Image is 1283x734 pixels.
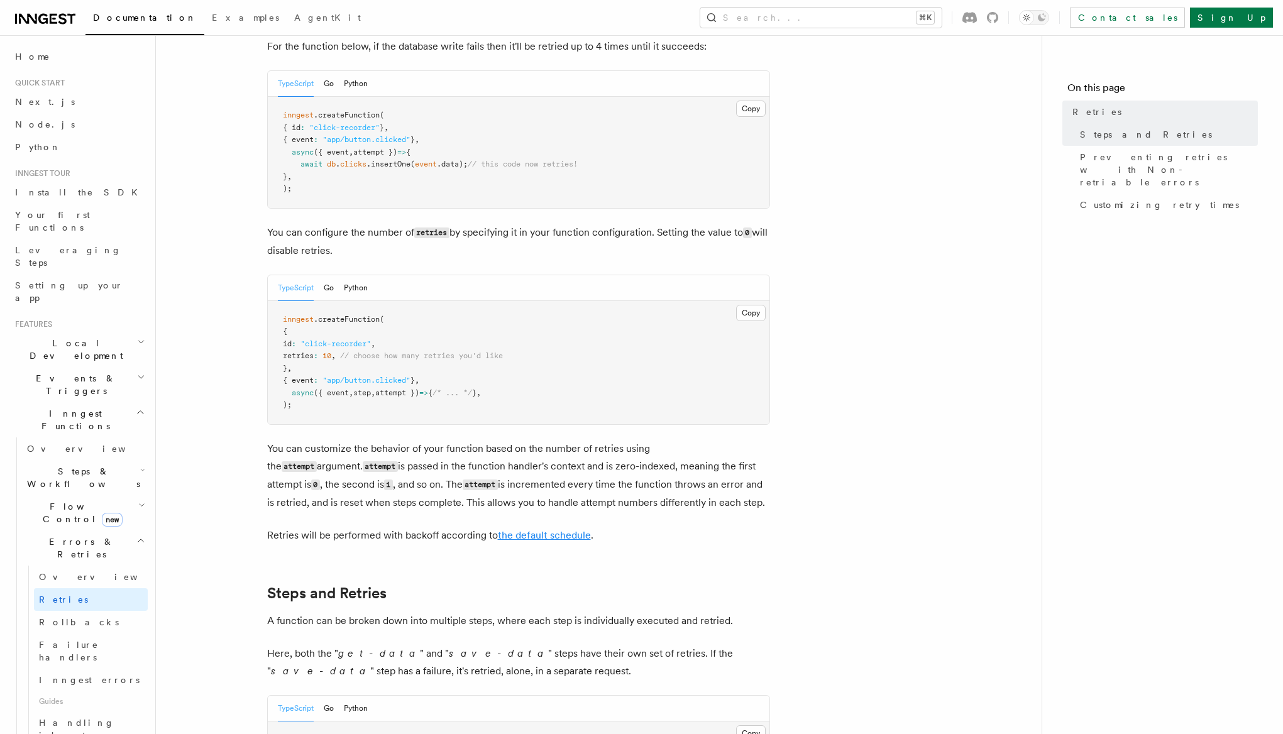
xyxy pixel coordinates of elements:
span: , [349,388,353,397]
span: "click-recorder" [300,339,371,348]
span: : [300,123,305,132]
p: Here, both the " " and " " steps have their own set of retries. If the " " step has a failure, it... [267,645,770,680]
a: Overview [34,566,148,588]
span: db [327,160,336,168]
span: // this code now retries! [468,160,578,168]
span: { id [283,123,300,132]
span: , [371,388,375,397]
span: , [331,351,336,360]
button: Go [324,696,334,721]
span: Failure handlers [39,640,99,662]
p: A function can be broken down into multiple steps, where each step is individually executed and r... [267,612,770,630]
span: , [415,135,419,144]
a: Overview [22,437,148,460]
span: Preventing retries with Non-retriable errors [1080,151,1258,189]
a: Install the SDK [10,181,148,204]
code: 1 [384,479,393,490]
span: { [428,388,432,397]
span: : [314,135,318,144]
span: ); [283,184,292,193]
code: 0 [311,479,320,490]
a: Python [10,136,148,158]
span: ({ event [314,388,349,397]
button: Local Development [10,332,148,367]
button: Python [344,71,368,97]
span: { [406,148,410,156]
span: , [476,388,481,397]
span: 10 [322,351,331,360]
span: attempt }) [375,388,419,397]
span: Next.js [15,97,75,107]
span: Flow Control [22,500,138,525]
span: , [287,172,292,181]
p: Retries will be performed with backoff according to . [267,527,770,544]
span: Inngest tour [10,168,70,178]
span: Examples [212,13,279,23]
a: the default schedule [498,529,591,541]
span: await [300,160,322,168]
a: Your first Functions [10,204,148,239]
a: Next.js [10,90,148,113]
button: Search...⌘K [700,8,942,28]
a: Rollbacks [34,611,148,633]
a: Customizing retry times [1075,194,1258,216]
a: Preventing retries with Non-retriable errors [1075,146,1258,194]
button: Toggle dark mode [1019,10,1049,25]
span: } [410,376,415,385]
span: inngest [283,315,314,324]
button: TypeScript [278,71,314,97]
span: "click-recorder" [309,123,380,132]
span: Your first Functions [15,210,90,233]
span: , [371,339,375,348]
span: } [410,135,415,144]
button: Python [344,696,368,721]
span: Retries [1072,106,1121,118]
span: .createFunction [314,315,380,324]
span: event [415,160,437,168]
a: Leveraging Steps [10,239,148,274]
span: } [283,172,287,181]
span: } [472,388,476,397]
button: TypeScript [278,696,314,721]
span: Steps and Retries [1080,128,1212,141]
a: Retries [1067,101,1258,123]
span: Customizing retry times [1080,199,1239,211]
code: attempt [463,479,498,490]
span: Python [15,142,61,152]
span: Errors & Retries [22,535,136,561]
span: . [336,160,340,168]
a: Examples [204,4,287,34]
code: retries [414,227,449,238]
span: "app/button.clicked" [322,376,410,385]
span: "app/button.clicked" [322,135,410,144]
span: Node.js [15,119,75,129]
button: Go [324,71,334,97]
span: .createFunction [314,111,380,119]
span: retries [283,351,314,360]
span: .insertOne [366,160,410,168]
span: Overview [27,444,157,454]
span: , [349,148,353,156]
span: // choose how many retries you'd like [340,351,503,360]
span: Overview [39,572,168,582]
span: => [419,388,428,397]
span: { event [283,376,314,385]
span: async [292,148,314,156]
button: Python [344,275,368,301]
a: Home [10,45,148,68]
span: Features [10,319,52,329]
button: Events & Triggers [10,367,148,402]
span: ( [380,315,384,324]
span: .data); [437,160,468,168]
em: get-data [338,647,420,659]
span: Home [15,50,50,63]
span: Install the SDK [15,187,145,197]
span: { [283,327,287,336]
em: save-data [449,647,548,659]
button: Copy [736,101,766,117]
a: Contact sales [1070,8,1185,28]
span: Inngest errors [39,675,140,685]
span: , [287,364,292,373]
code: attempt [363,461,398,472]
span: inngest [283,111,314,119]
